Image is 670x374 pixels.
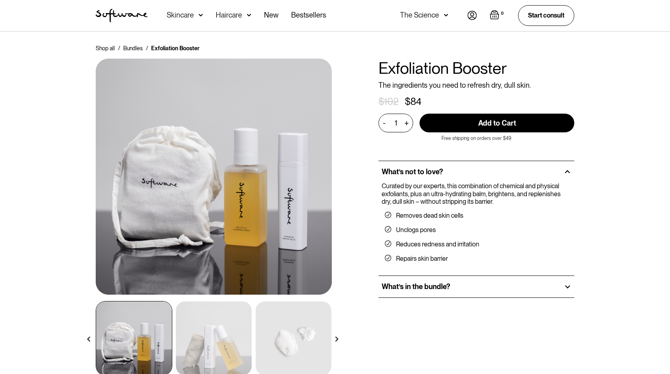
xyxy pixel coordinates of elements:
img: arrow down [247,11,251,19]
img: arrow down [199,11,203,19]
a: Start consult [518,5,574,26]
div: The Science [400,11,439,19]
div: 102 [384,96,398,108]
div: 84 [410,96,422,108]
div: Exfoliation Booster [151,44,199,52]
a: home [96,9,148,22]
p: The ingredients you need to refresh dry, dull skin. [378,81,574,90]
img: Software Logo [96,9,148,22]
a: Bundles [123,44,143,52]
img: arrow left [86,337,91,342]
div: / [118,44,120,52]
p: Free shipping on orders over $49 [441,136,511,141]
div: / [146,44,148,52]
div: $ [378,96,384,108]
li: Removes dead skin cells [385,212,568,220]
h2: What’s in the bundle? [382,282,450,291]
img: arrow down [444,11,448,19]
div: - [383,119,388,128]
div: $ [405,96,410,108]
li: Repairs skin barrier [385,255,568,263]
div: + [402,118,411,128]
img: arrow right [334,337,339,342]
a: Shop all [96,44,115,52]
h2: What’s not to love? [382,167,443,176]
h1: Exfoliation Booster [378,59,574,78]
div: Haircare [216,11,242,19]
div: 0 [499,10,505,17]
input: Add to Cart [420,114,574,132]
li: Reduces redness and irritation [385,240,568,248]
div: Skincare [167,11,194,19]
li: Unclogs pores [385,226,568,234]
a: Open empty cart [490,10,505,21]
p: Curated by our experts, this combination of chemical and physical exfoliants, plus an ultra-hydra... [382,182,568,205]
